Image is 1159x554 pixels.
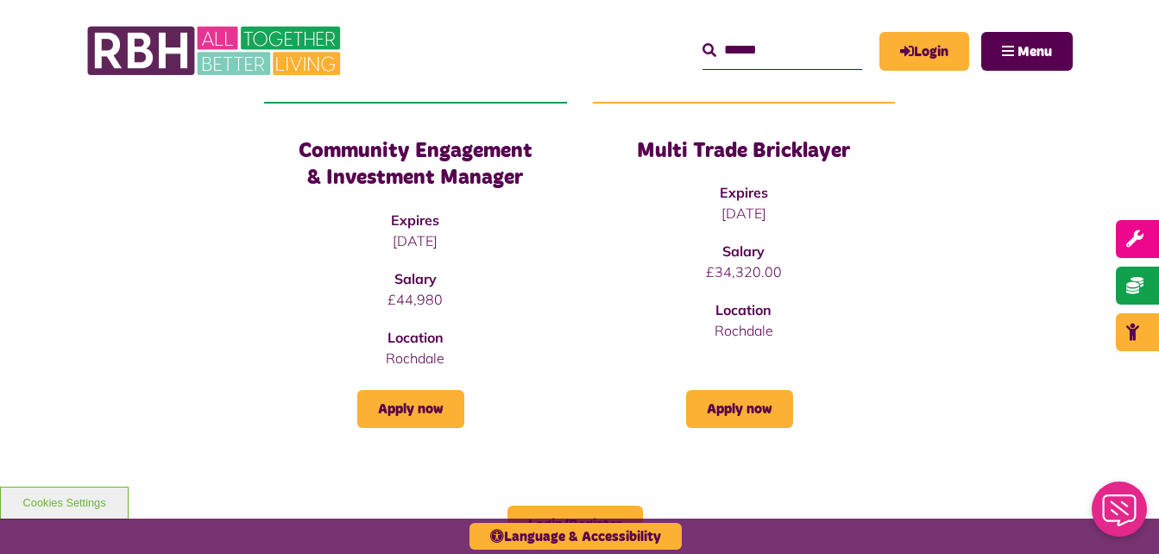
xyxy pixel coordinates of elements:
p: [DATE] [299,230,532,251]
strong: Expires [720,184,768,201]
input: Search [702,32,862,69]
a: MyRBH [879,32,969,71]
strong: Expires [391,211,439,229]
strong: Location [387,329,444,346]
p: £44,980 [299,289,532,310]
strong: Salary [394,270,437,287]
a: Apply now [357,390,464,428]
p: [DATE] [627,203,861,223]
h3: Community Engagement & Investment Manager [299,138,532,192]
strong: Location [715,301,772,318]
a: Login/Register [507,506,643,544]
p: Rochdale [627,320,861,341]
span: Menu [1017,45,1052,59]
button: Navigation [981,32,1073,71]
strong: Salary [722,242,765,260]
h3: Multi Trade Bricklayer [627,138,861,165]
p: £34,320.00 [627,261,861,282]
iframe: Netcall Web Assistant for live chat [1081,476,1159,554]
p: Rochdale [299,348,532,368]
button: Language & Accessibility [469,523,682,550]
img: RBH [86,17,345,85]
a: Apply now [686,390,793,428]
